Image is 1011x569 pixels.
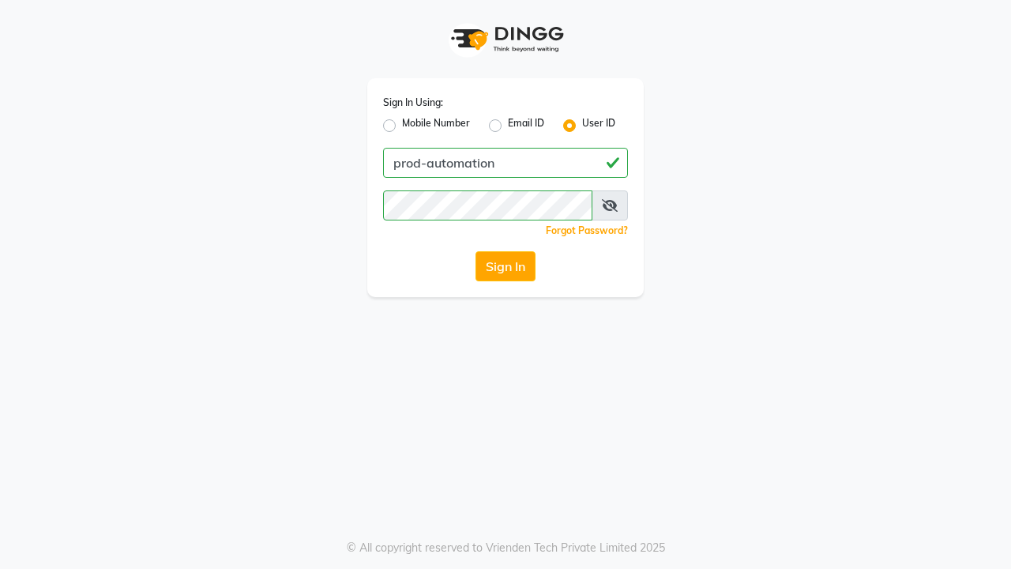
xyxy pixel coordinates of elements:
[402,116,470,135] label: Mobile Number
[508,116,544,135] label: Email ID
[442,16,569,62] img: logo1.svg
[383,96,443,110] label: Sign In Using:
[546,224,628,236] a: Forgot Password?
[383,148,628,178] input: Username
[582,116,615,135] label: User ID
[475,251,536,281] button: Sign In
[383,190,592,220] input: Username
